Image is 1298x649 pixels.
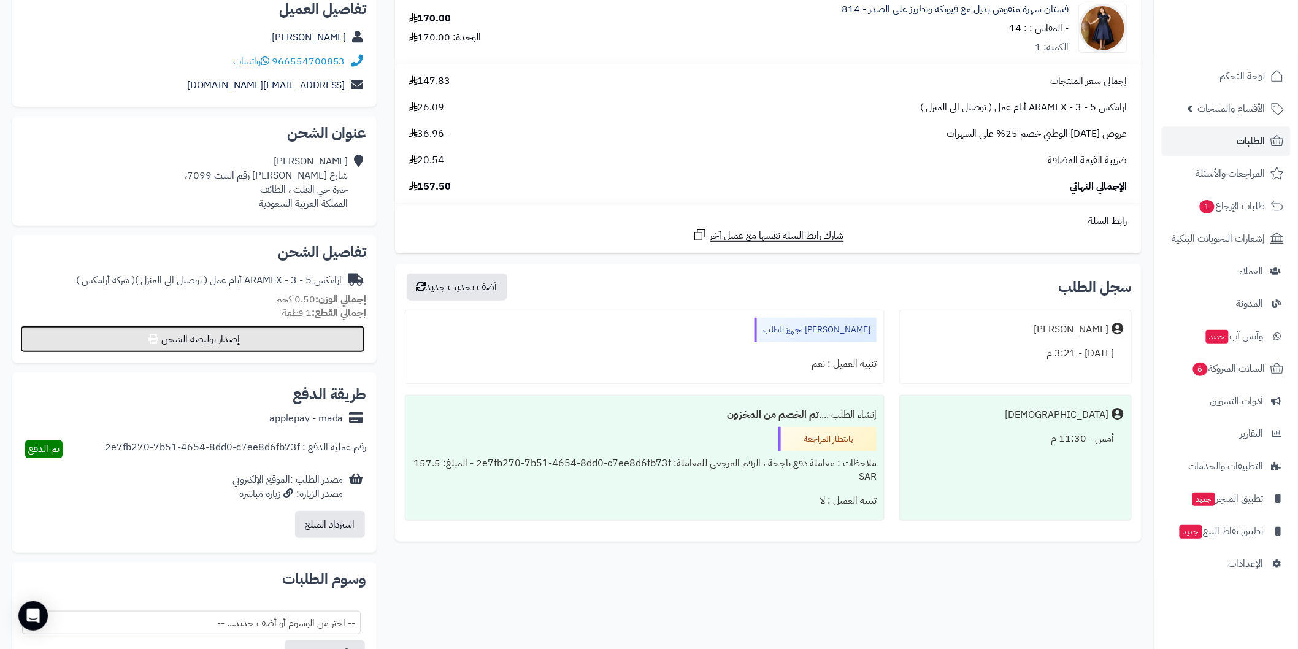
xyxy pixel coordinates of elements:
[1162,484,1291,513] a: تطبيق المتجرجديد
[293,387,367,402] h2: طريقة الدفع
[1059,280,1132,294] h3: سجل الطلب
[272,54,345,69] a: 966554700853
[1070,180,1127,194] span: الإجمالي النهائي
[28,442,60,456] span: تم الدفع
[1192,493,1215,506] span: جديد
[312,305,367,320] strong: إجمالي القطع:
[18,601,48,631] div: Open Intercom Messenger
[400,214,1137,228] div: رابط السلة
[1178,523,1264,540] span: تطبيق نقاط البيع
[755,318,877,342] div: [PERSON_NAME] تجهيز الطلب
[276,292,367,307] small: 0.50 كجم
[693,228,844,243] a: شارك رابط السلة نفسها مع عميل آخر
[1192,360,1265,377] span: السلات المتروكة
[413,403,877,427] div: إنشاء الطلب ....
[413,451,877,490] div: ملاحظات : معاملة دفع ناجحة ، الرقم المرجعي للمعاملة: 2e7fb270-7b51-4654-8dd0-c7ee8d6fb73f - المبل...
[1079,4,1127,53] img: 1733066006-IMG_%D9%A2%D9%A0%D9%A2%D9%A4%D9%A1%D9%A2%D9%A0%D9%A1_%D9%A2%D9%A3%D9%A0%D9%A7%D9%A5%D9...
[1162,386,1291,416] a: أدوات التسويق
[233,54,269,69] a: واتساب
[778,427,877,451] div: بانتظار المراجعة
[315,292,367,307] strong: إجمالي الوزن:
[105,440,367,458] div: رقم عملية الدفع : 2e7fb270-7b51-4654-8dd0-c7ee8d6fb73f
[727,407,819,422] b: تم الخصم من المخزون
[409,153,445,167] span: 20.54
[1162,256,1291,286] a: العملاء
[1172,230,1265,247] span: إشعارات التحويلات البنكية
[1162,224,1291,253] a: إشعارات التحويلات البنكية
[710,229,844,243] span: شارك رابط السلة نفسها مع عميل آخر
[407,274,507,301] button: أضف تحديث جديد
[1193,363,1208,376] span: 6
[1237,295,1264,312] span: المدونة
[1199,198,1265,215] span: طلبات الإرجاع
[269,412,344,426] div: applepay - mada
[409,31,482,45] div: الوحدة: 170.00
[22,2,367,17] h2: تفاصيل العميل
[20,326,365,353] button: إصدار بوليصة الشحن
[1200,200,1215,213] span: 1
[1237,132,1265,150] span: الطلبات
[842,2,1069,17] a: فستان سهرة منفوش بذيل مع فيونكة وتطريز على الصدر - 814
[1240,263,1264,280] span: العملاء
[1034,323,1109,337] div: [PERSON_NAME]
[1162,549,1291,578] a: الإعدادات
[413,489,877,513] div: تنبيه العميل : لا
[1198,100,1265,117] span: الأقسام والمنتجات
[947,127,1127,141] span: عروض [DATE] الوطني خصم 25% على السهرات
[1048,153,1127,167] span: ضريبة القيمة المضافة
[1162,321,1291,351] a: وآتس آبجديد
[1162,451,1291,481] a: التطبيقات والخدمات
[1196,165,1265,182] span: المراجعات والأسئلة
[1229,555,1264,572] span: الإعدادات
[1162,419,1291,448] a: التقارير
[1189,458,1264,475] span: التطبيقات والخدمات
[272,30,347,45] a: [PERSON_NAME]
[232,473,344,501] div: مصدر الطلب :الموقع الإلكتروني
[185,155,348,210] div: [PERSON_NAME] شارع [PERSON_NAME] رقم البيت 7099، جبرة حي القلت ، الطائف المملكة العربية السعودية
[920,101,1127,115] span: ارامكس ARAMEX - 3 - 5 أيام عمل ( توصيل الى المنزل )
[76,273,135,288] span: ( شركة أرامكس )
[22,245,367,259] h2: تفاصيل الشحن
[232,487,344,501] div: مصدر الزيارة: زيارة مباشرة
[295,511,365,538] button: استرداد المبلغ
[22,126,367,140] h2: عنوان الشحن
[22,572,367,586] h2: وسوم الطلبات
[1180,525,1202,539] span: جديد
[1205,328,1264,345] span: وآتس آب
[409,101,445,115] span: 26.09
[1220,67,1265,85] span: لوحة التحكم
[1240,425,1264,442] span: التقارير
[1162,354,1291,383] a: السلات المتروكة6
[1162,289,1291,318] a: المدونة
[907,342,1124,366] div: [DATE] - 3:21 م
[22,611,361,634] span: -- اختر من الوسوم أو أضف جديد... --
[1051,74,1127,88] span: إجمالي سعر المنتجات
[413,352,877,376] div: تنبيه العميل : نعم
[282,305,367,320] small: 1 قطعة
[907,427,1124,451] div: أمس - 11:30 م
[23,612,360,635] span: -- اختر من الوسوم أو أضف جديد... --
[1005,408,1109,422] div: [DEMOGRAPHIC_DATA]
[1162,517,1291,546] a: تطبيق نقاط البيعجديد
[409,127,448,141] span: -36.96
[76,274,342,288] div: ارامكس ARAMEX - 3 - 5 أيام عمل ( توصيل الى المنزل )
[1010,21,1069,36] small: - المقاس : : 14
[1206,330,1229,344] span: جديد
[1162,159,1291,188] a: المراجعات والأسئلة
[1191,490,1264,507] span: تطبيق المتجر
[1035,40,1069,55] div: الكمية: 1
[409,12,451,26] div: 170.00
[1162,126,1291,156] a: الطلبات
[1162,61,1291,91] a: لوحة التحكم
[409,180,451,194] span: 157.50
[1162,191,1291,221] a: طلبات الإرجاع1
[187,78,345,93] a: [EMAIL_ADDRESS][DOMAIN_NAME]
[409,74,451,88] span: 147.83
[1210,393,1264,410] span: أدوات التسويق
